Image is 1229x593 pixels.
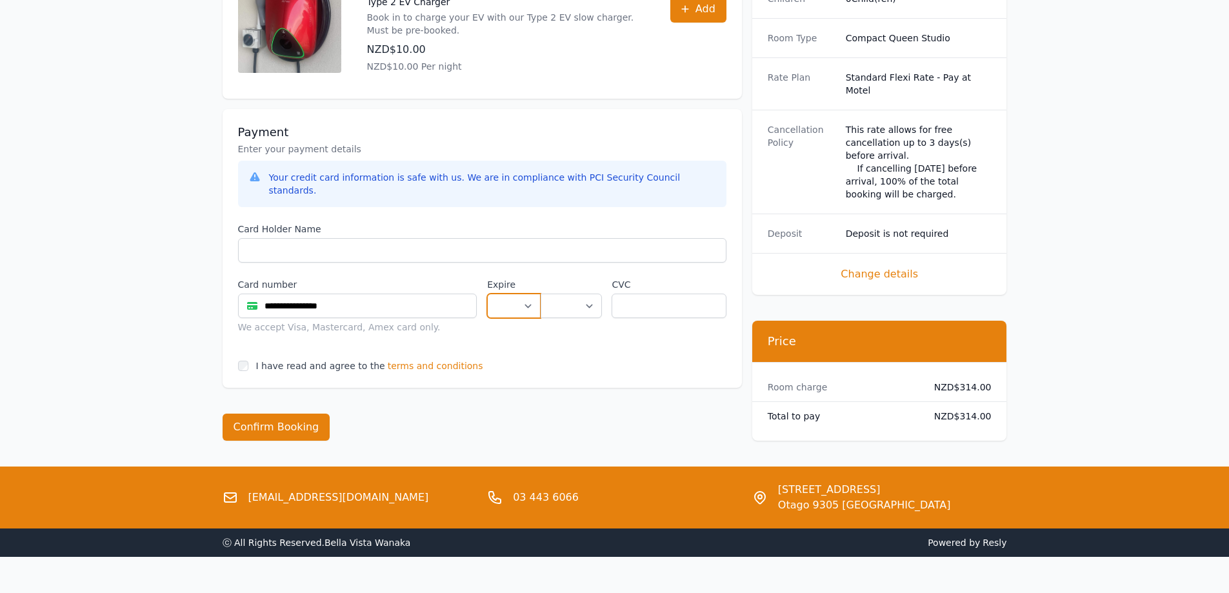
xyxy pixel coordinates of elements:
label: CVC [612,278,726,291]
div: This rate allows for free cancellation up to 3 days(s) before arrival. If cancelling [DATE] befor... [846,123,992,201]
dt: Rate Plan [768,71,835,97]
dd: Compact Queen Studio [846,32,992,45]
dd: NZD$314.00 [924,381,992,394]
a: 03 443 6066 [513,490,579,505]
div: We accept Visa, Mastercard, Amex card only. [238,321,477,334]
label: . [541,278,601,291]
dt: Deposit [768,227,835,240]
dd: Standard Flexi Rate - Pay at Motel [846,71,992,97]
div: Your credit card information is safe with us. We are in compliance with PCI Security Council stan... [269,171,716,197]
dt: Room Type [768,32,835,45]
p: Enter your payment details [238,143,726,156]
label: Card Holder Name [238,223,726,236]
dt: Room charge [768,381,914,394]
p: NZD$10.00 [367,42,644,57]
dt: Cancellation Policy [768,123,835,201]
h3: Price [768,334,992,349]
button: Confirm Booking [223,414,330,441]
span: Powered by [620,536,1007,549]
span: Change details [768,266,992,282]
label: Expire [487,278,541,291]
span: ⓒ All Rights Reserved. Bella Vista Wanaka [223,538,411,548]
a: Resly [983,538,1006,548]
span: [STREET_ADDRESS] [778,482,951,498]
p: Book in to charge your EV with our Type 2 EV slow charger. Must be pre-booked. [367,11,644,37]
label: I have read and agree to the [256,361,385,371]
dt: Total to pay [768,410,914,423]
h3: Payment [238,125,726,140]
span: Otago 9305 [GEOGRAPHIC_DATA] [778,498,951,513]
span: Add [695,1,715,17]
label: Card number [238,278,477,291]
span: terms and conditions [388,359,483,372]
a: [EMAIL_ADDRESS][DOMAIN_NAME] [248,490,429,505]
dd: NZD$314.00 [924,410,992,423]
dd: Deposit is not required [846,227,992,240]
p: NZD$10.00 Per night [367,60,644,73]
